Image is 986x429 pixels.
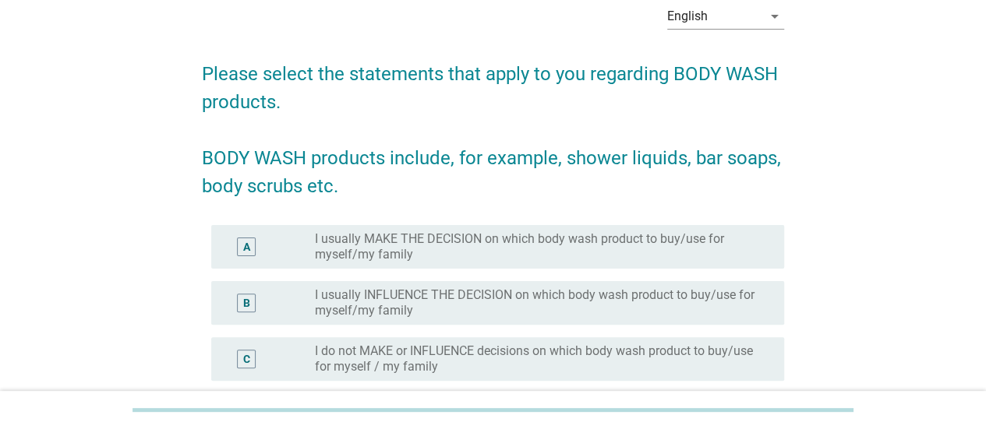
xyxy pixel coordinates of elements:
[202,44,784,200] h2: Please select the statements that apply to you regarding BODY WASH products. BODY WASH products i...
[667,9,708,23] div: English
[315,231,759,262] label: I usually MAKE THE DECISION on which body wash product to buy/use for myself/my family
[243,238,250,255] div: A
[243,350,250,367] div: C
[243,294,250,311] div: B
[765,7,784,26] i: arrow_drop_down
[315,343,759,374] label: I do not MAKE or INFLUENCE decisions on which body wash product to buy/use for myself / my family
[315,287,759,318] label: I usually INFLUENCE THE DECISION on which body wash product to buy/use for myself/my family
